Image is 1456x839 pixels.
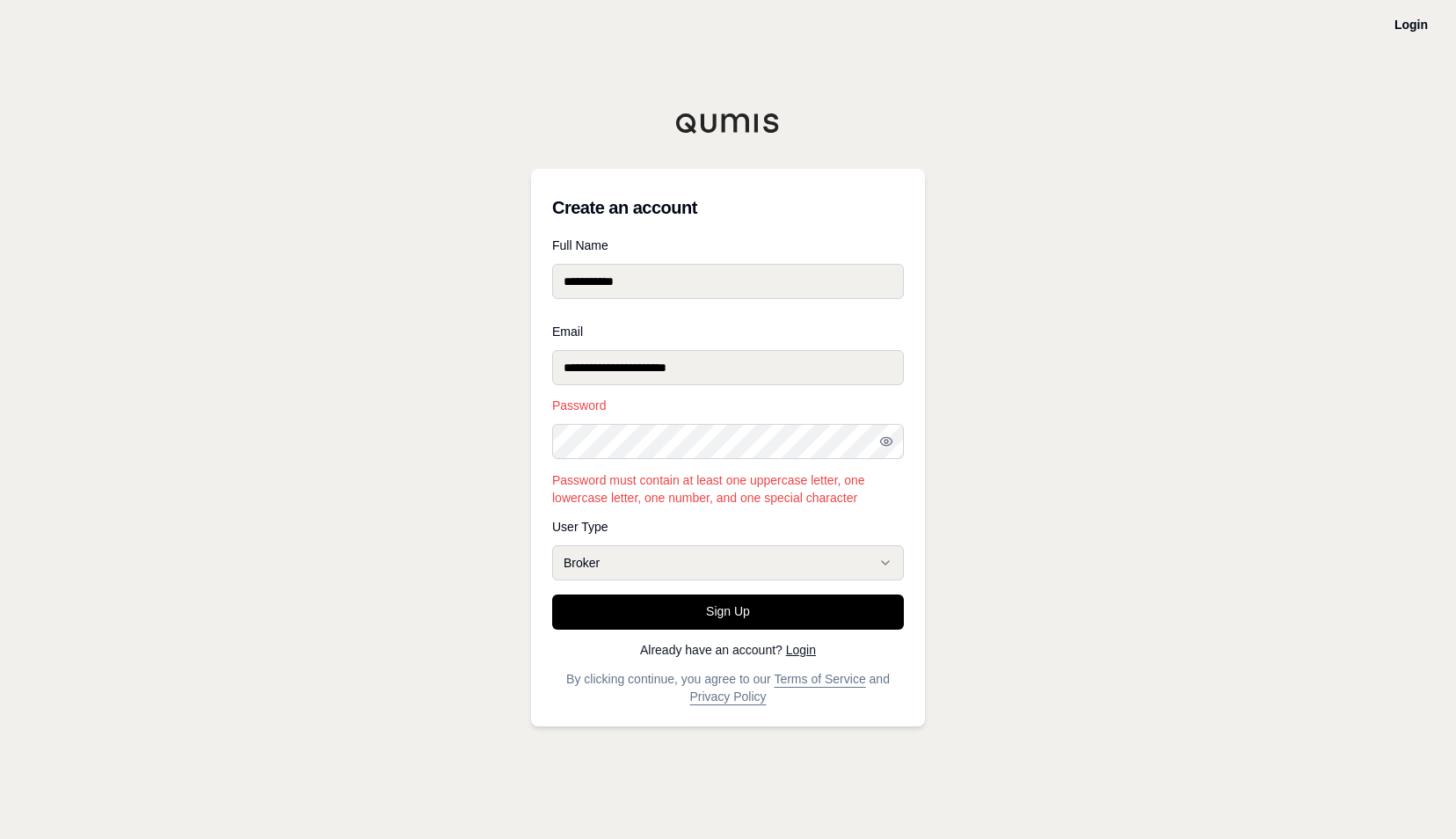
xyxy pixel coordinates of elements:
p: Already have an account? [552,644,904,656]
p: By clicking continue, you agree to our and [552,670,904,705]
label: Full Name [552,239,904,252]
h3: Create an account [552,190,904,225]
img: Qumis [675,113,781,134]
a: Login [1394,18,1428,32]
label: Password [552,399,904,412]
label: Email [552,325,904,338]
a: Login [786,643,816,657]
a: Terms of Service [774,672,865,686]
label: User Type [552,521,904,533]
p: Password must contain at least one uppercase letter, one lowercase letter, one number, and one sp... [552,471,904,507]
button: Sign Up [552,595,904,630]
a: Privacy Policy [689,689,766,704]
